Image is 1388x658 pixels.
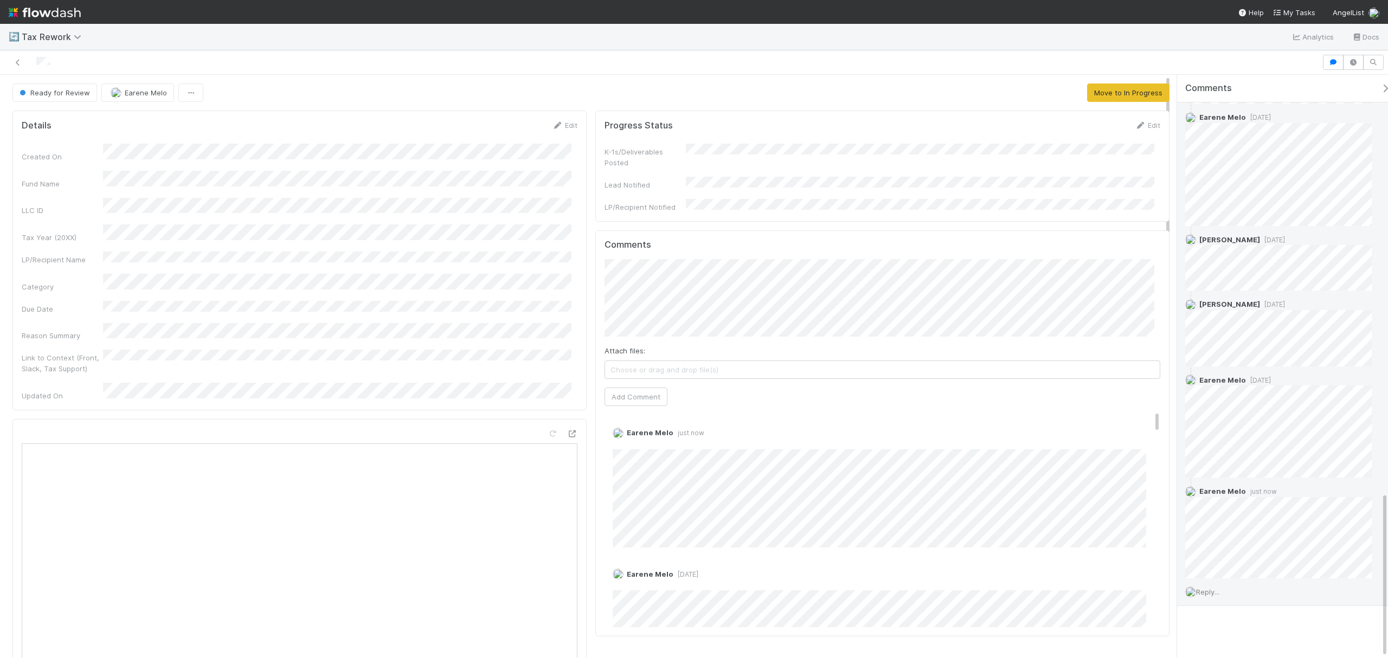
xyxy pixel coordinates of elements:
h5: Details [22,120,52,131]
div: Link to Context (Front, Slack, Tax Support) [22,352,103,374]
h5: Comments [605,240,1160,250]
span: [DATE] [1260,300,1285,308]
span: [DATE] [1260,236,1285,244]
span: Earene Melo [627,570,673,578]
div: LLC ID [22,205,103,216]
img: avatar_bc42736a-3f00-4d10-a11d-d22e63cdc729.png [1185,586,1196,597]
span: Tax Rework [22,31,87,42]
a: Docs [1352,30,1379,43]
div: K-1s/Deliverables Posted [605,146,686,168]
div: LP/Recipient Notified [605,202,686,212]
div: Tax Year (20XX) [22,232,103,243]
span: Earene Melo [1199,113,1246,121]
span: Earene Melo [1199,487,1246,495]
span: Earene Melo [627,428,673,437]
span: AngelList [1333,8,1364,17]
div: Due Date [22,304,103,314]
img: logo-inverted-e16ddd16eac7371096b0.svg [9,3,81,22]
span: Earene Melo [125,88,167,97]
span: just now [1246,487,1277,495]
span: [PERSON_NAME] [1199,300,1260,308]
button: Add Comment [605,388,667,406]
span: [PERSON_NAME] [1199,235,1260,244]
div: Updated On [22,390,103,401]
img: avatar_04ed6c9e-3b93-401c-8c3a-8fad1b1fc72c.png [1185,234,1196,245]
div: Lead Notified [605,179,686,190]
img: avatar_bc42736a-3f00-4d10-a11d-d22e63cdc729.png [1185,486,1196,497]
label: Attach files: [605,345,645,356]
span: My Tasks [1273,8,1315,17]
span: Earene Melo [1199,376,1246,384]
img: avatar_bc42736a-3f00-4d10-a11d-d22e63cdc729.png [613,569,624,579]
div: Reason Summary [22,330,103,341]
button: Earene Melo [101,83,174,102]
div: Category [22,281,103,292]
a: Edit [552,121,577,130]
span: [DATE] [673,570,698,578]
img: avatar_bc42736a-3f00-4d10-a11d-d22e63cdc729.png [1368,8,1379,18]
span: Ready for Review [17,88,90,97]
a: Analytics [1291,30,1334,43]
span: Choose or drag and drop file(s) [605,361,1160,378]
img: avatar_bc42736a-3f00-4d10-a11d-d22e63cdc729.png [1185,375,1196,385]
span: 🔄 [9,32,20,41]
img: avatar_bc42736a-3f00-4d10-a11d-d22e63cdc729.png [613,428,624,438]
button: Move to In Progress [1087,83,1169,102]
div: Created On [22,151,103,162]
h5: Progress Status [605,120,673,131]
a: My Tasks [1273,7,1315,18]
button: Ready for Review [12,83,97,102]
span: [DATE] [1246,113,1271,121]
div: Fund Name [22,178,103,189]
div: Help [1238,7,1264,18]
span: Comments [1185,83,1232,94]
a: Edit [1135,121,1160,130]
div: LP/Recipient Name [22,254,103,265]
span: Reply... [1196,588,1219,596]
img: avatar_bc42736a-3f00-4d10-a11d-d22e63cdc729.png [1185,112,1196,123]
span: just now [673,429,704,437]
span: [DATE] [1246,376,1271,384]
img: avatar_bc42736a-3f00-4d10-a11d-d22e63cdc729.png [111,87,121,98]
img: avatar_04ed6c9e-3b93-401c-8c3a-8fad1b1fc72c.png [1185,299,1196,310]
